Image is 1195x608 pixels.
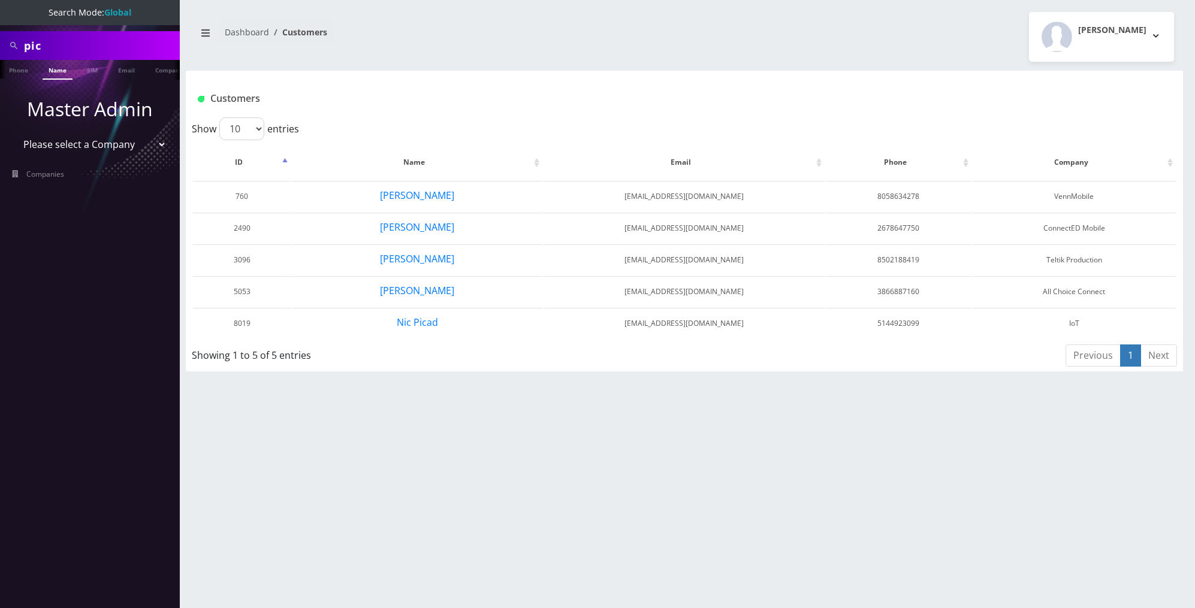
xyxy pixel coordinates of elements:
nav: breadcrumb [195,20,675,54]
a: SIM [81,60,104,78]
select: Showentries [219,117,264,140]
a: Phone [3,60,34,78]
td: ConnectED Mobile [973,213,1176,243]
input: Search All Companies [24,34,177,57]
h1: Customers [198,93,1006,104]
button: Nic Picad [396,314,439,330]
td: [EMAIL_ADDRESS][DOMAIN_NAME] [544,308,825,338]
td: 8502188419 [826,244,971,275]
button: [PERSON_NAME] [379,283,455,298]
th: Email: activate to sort column ascending [544,145,825,180]
a: 1 [1120,344,1141,367]
td: 760 [193,181,291,211]
span: Companies [26,169,64,179]
td: 8019 [193,308,291,338]
td: [EMAIL_ADDRESS][DOMAIN_NAME] [544,181,825,211]
td: IoT [973,308,1176,338]
td: Teltik Production [973,244,1176,275]
td: 2490 [193,213,291,243]
a: Email [112,60,141,78]
td: 5144923099 [826,308,971,338]
button: [PERSON_NAME] [379,187,455,203]
td: All Choice Connect [973,276,1176,307]
a: Dashboard [225,26,269,38]
div: Showing 1 to 5 of 5 entries [192,343,593,362]
a: Next [1140,344,1177,367]
td: [EMAIL_ADDRESS][DOMAIN_NAME] [544,213,825,243]
a: Company [149,60,189,78]
label: Show entries [192,117,299,140]
span: Search Mode: [49,7,131,18]
td: 8058634278 [826,181,971,211]
a: Previous [1066,344,1121,367]
td: [EMAIL_ADDRESS][DOMAIN_NAME] [544,244,825,275]
th: Company: activate to sort column ascending [973,145,1176,180]
td: [EMAIL_ADDRESS][DOMAIN_NAME] [544,276,825,307]
th: ID: activate to sort column descending [193,145,291,180]
th: Phone: activate to sort column ascending [826,145,971,180]
strong: Global [104,7,131,18]
th: Name: activate to sort column ascending [292,145,542,180]
h2: [PERSON_NAME] [1078,25,1146,35]
a: Name [43,60,73,80]
button: [PERSON_NAME] [1029,12,1174,62]
td: 5053 [193,276,291,307]
li: Customers [269,26,327,38]
button: [PERSON_NAME] [379,251,455,267]
td: 3866887160 [826,276,971,307]
td: 3096 [193,244,291,275]
td: VennMobile [973,181,1176,211]
button: [PERSON_NAME] [379,219,455,235]
td: 2678647750 [826,213,971,243]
